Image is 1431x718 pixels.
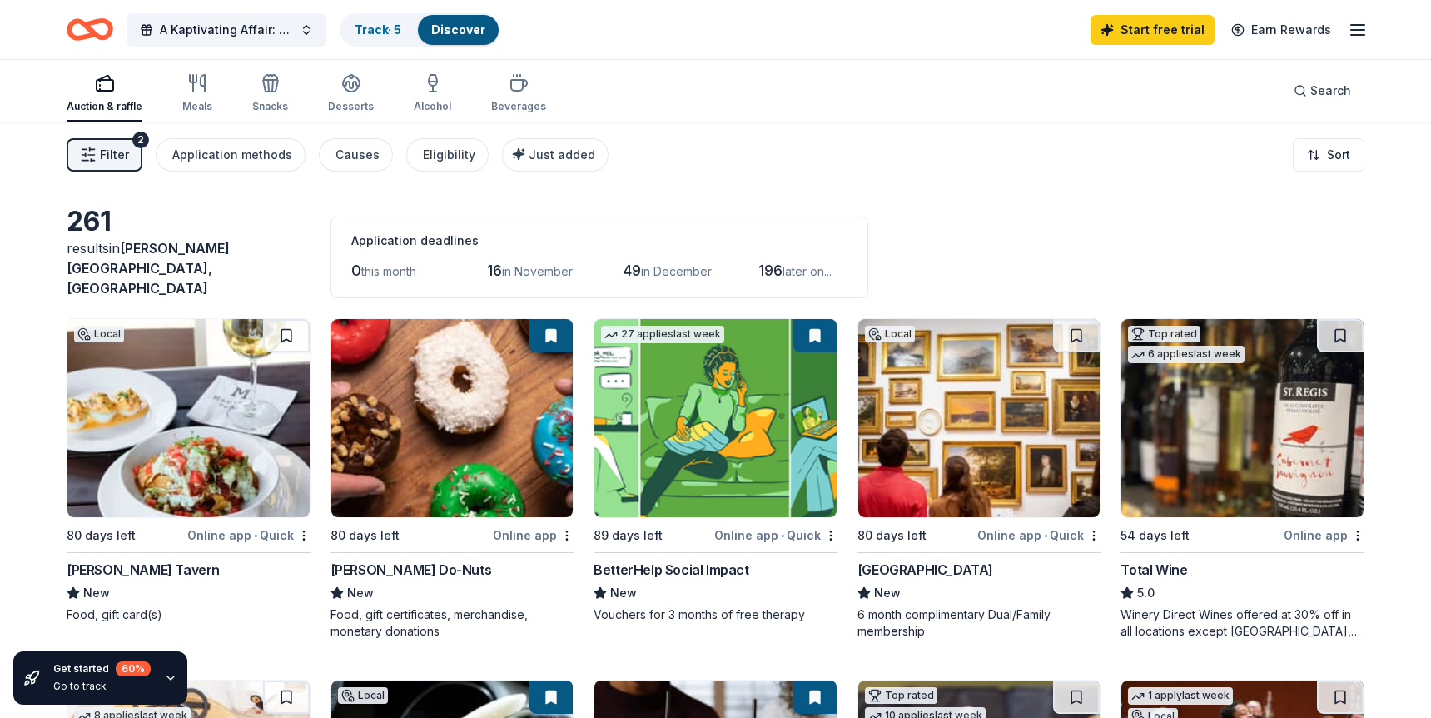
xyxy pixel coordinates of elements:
[623,262,641,279] span: 49
[347,583,374,603] span: New
[331,319,574,517] img: Image for Shipley Do-Nuts
[423,145,475,165] div: Eligibility
[857,526,927,546] div: 80 days left
[1280,74,1364,107] button: Search
[328,100,374,113] div: Desserts
[67,319,310,517] img: Image for Marlow's Tavern
[67,240,230,297] span: [PERSON_NAME][GEOGRAPHIC_DATA], [GEOGRAPHIC_DATA]
[491,100,546,113] div: Beverages
[1310,81,1351,101] span: Search
[355,22,401,37] a: Track· 5
[487,262,502,279] span: 16
[491,67,546,122] button: Beverages
[67,100,142,113] div: Auction & raffle
[67,205,311,238] div: 261
[74,326,124,342] div: Local
[67,606,311,623] div: Food, gift card(s)
[319,138,393,172] button: Causes
[1128,346,1245,363] div: 6 applies last week
[502,264,573,278] span: in November
[361,264,416,278] span: this month
[328,67,374,122] button: Desserts
[857,318,1101,640] a: Image for High Museum of ArtLocal80 days leftOnline app•Quick[GEOGRAPHIC_DATA]New6 month complime...
[431,22,485,37] a: Discover
[351,231,847,251] div: Application deadlines
[187,525,311,546] div: Online app Quick
[857,560,993,580] div: [GEOGRAPHIC_DATA]
[132,132,149,148] div: 2
[1120,606,1364,640] div: Winery Direct Wines offered at 30% off in all locations except [GEOGRAPHIC_DATA], [GEOGRAPHIC_DAT...
[414,67,451,122] button: Alcohol
[1120,526,1190,546] div: 54 days left
[127,13,326,47] button: A Kaptivating Affair: Celebrating 10 year of Impact & Service
[594,319,837,517] img: Image for BetterHelp Social Impact
[53,661,151,676] div: Get started
[858,319,1101,517] img: Image for High Museum of Art
[160,20,293,40] span: A Kaptivating Affair: Celebrating 10 year of Impact & Service
[594,606,837,623] div: Vouchers for 3 months of free therapy
[338,687,388,704] div: Local
[414,100,451,113] div: Alcohol
[1121,319,1364,517] img: Image for Total Wine
[1284,525,1364,546] div: Online app
[781,529,784,542] span: •
[67,10,113,49] a: Home
[67,67,142,122] button: Auction & raffle
[335,145,380,165] div: Causes
[1128,687,1233,705] div: 1 apply last week
[1137,583,1155,603] span: 5.0
[116,661,151,676] div: 60 %
[100,145,129,165] span: Filter
[594,560,748,580] div: BetterHelp Social Impact
[594,318,837,623] a: Image for BetterHelp Social Impact27 applieslast week89 days leftOnline app•QuickBetterHelp Socia...
[83,583,110,603] span: New
[340,13,500,47] button: Track· 5Discover
[67,526,136,546] div: 80 days left
[67,138,142,172] button: Filter2
[182,67,212,122] button: Meals
[67,560,220,580] div: [PERSON_NAME] Tavern
[865,687,937,704] div: Top rated
[1293,138,1364,172] button: Sort
[252,100,288,113] div: Snacks
[67,238,311,298] div: results
[330,560,492,580] div: [PERSON_NAME] Do-Nuts
[182,100,212,113] div: Meals
[641,264,712,278] span: in December
[53,680,151,693] div: Go to track
[783,264,832,278] span: later on...
[172,145,292,165] div: Application methods
[493,525,574,546] div: Online app
[330,526,400,546] div: 80 days left
[1327,145,1350,165] span: Sort
[502,138,609,172] button: Just added
[857,606,1101,640] div: 6 month complimentary Dual/Family membership
[351,262,361,279] span: 0
[156,138,306,172] button: Application methods
[1221,15,1341,45] a: Earn Rewards
[874,583,901,603] span: New
[1120,560,1187,580] div: Total Wine
[714,525,837,546] div: Online app Quick
[977,525,1101,546] div: Online app Quick
[1128,326,1200,342] div: Top rated
[865,326,915,342] div: Local
[406,138,489,172] button: Eligibility
[254,529,257,542] span: •
[758,262,783,279] span: 196
[1044,529,1047,542] span: •
[601,326,724,343] div: 27 applies last week
[529,147,595,162] span: Just added
[594,526,663,546] div: 89 days left
[67,318,311,623] a: Image for Marlow's TavernLocal80 days leftOnline app•Quick[PERSON_NAME] TavernNewFood, gift card(s)
[67,240,230,297] span: in
[330,606,574,640] div: Food, gift certificates, merchandise, monetary donations
[610,583,637,603] span: New
[252,67,288,122] button: Snacks
[330,318,574,640] a: Image for Shipley Do-Nuts80 days leftOnline app[PERSON_NAME] Do-NutsNewFood, gift certificates, m...
[1091,15,1215,45] a: Start free trial
[1120,318,1364,640] a: Image for Total WineTop rated6 applieslast week54 days leftOnline appTotal Wine5.0Winery Direct W...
